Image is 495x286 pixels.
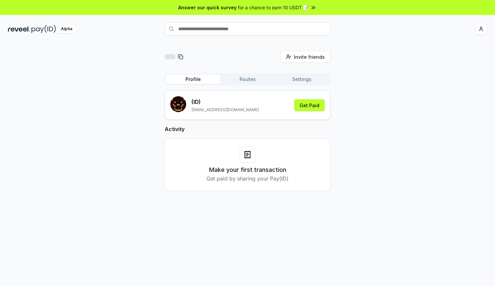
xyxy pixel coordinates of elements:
[275,75,329,84] button: Settings
[31,25,56,33] img: pay_id
[209,165,286,175] h3: Make your first transaction
[165,125,330,133] h2: Activity
[206,175,289,182] p: Get paid by sharing your Pay(ID)
[192,98,259,106] p: (ID)
[238,4,309,11] span: for a chance to earn 10 USDT 📝
[178,4,237,11] span: Answer our quick survey
[280,51,330,63] button: Invite friends
[294,99,325,111] button: Get Paid
[294,53,325,60] span: Invite friends
[220,75,275,84] button: Routes
[57,25,76,33] div: Alpha
[166,75,220,84] button: Profile
[8,25,30,33] img: reveel_dark
[192,107,259,112] p: [EMAIL_ADDRESS][DOMAIN_NAME]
